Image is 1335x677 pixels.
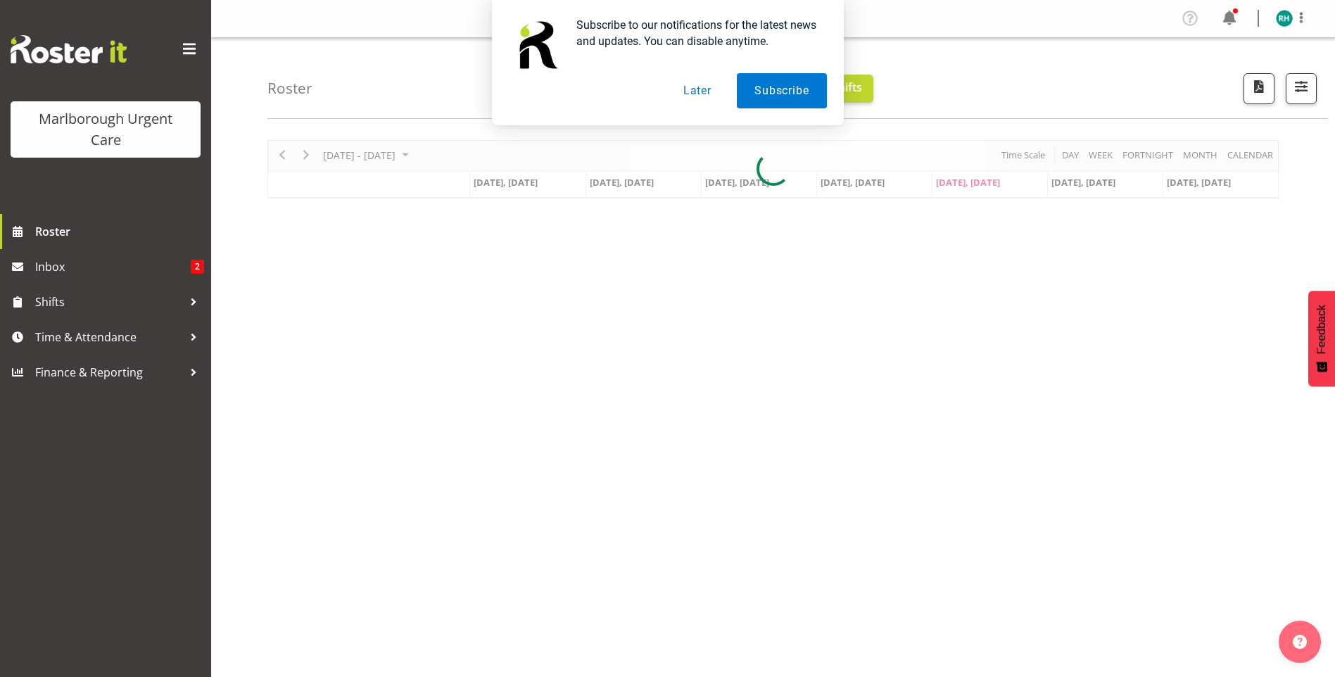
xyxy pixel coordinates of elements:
img: help-xxl-2.png [1293,635,1307,649]
img: notification icon [509,17,565,73]
button: Subscribe [737,73,826,108]
button: Later [666,73,729,108]
button: Feedback - Show survey [1308,291,1335,386]
span: Shifts [35,291,183,312]
span: Time & Attendance [35,327,183,348]
span: Feedback [1315,305,1328,354]
span: 2 [191,260,204,274]
span: Finance & Reporting [35,362,183,383]
div: Marlborough Urgent Care [25,108,186,151]
span: Roster [35,221,204,242]
span: Inbox [35,256,191,277]
div: Subscribe to our notifications for the latest news and updates. You can disable anytime. [565,17,827,49]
